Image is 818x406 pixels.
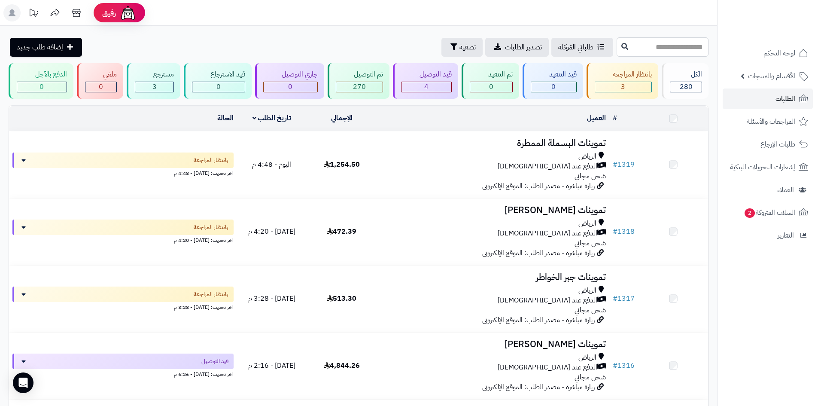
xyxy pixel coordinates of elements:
a: قيد التوصيل 4 [391,63,460,99]
a: الطلبات [723,89,813,109]
a: #1317 [613,293,635,304]
span: الطلبات [775,93,795,105]
span: زيارة مباشرة - مصدر الطلب: الموقع الإلكتروني [482,382,595,392]
a: إضافة طلب جديد [10,38,82,57]
a: قيد الاسترجاع 0 [182,63,253,99]
span: [DATE] - 4:20 م [248,226,295,237]
span: بانتظار المراجعة [194,156,228,165]
div: تم التوصيل [336,70,383,79]
a: العملاء [723,180,813,200]
h3: تموينات [PERSON_NAME] [380,339,606,349]
a: ملغي 0 [75,63,125,99]
span: الأقسام والمنتجات [748,70,795,82]
span: بانتظار المراجعة [194,290,228,299]
a: طلبات الإرجاع [723,134,813,155]
div: اخر تحديث: [DATE] - 4:20 م [12,235,234,244]
div: الدفع بالآجل [17,70,67,79]
span: الدفع عند [DEMOGRAPHIC_DATA] [498,363,597,372]
span: زيارة مباشرة - مصدر الطلب: الموقع الإلكتروني [482,315,595,325]
div: 3 [595,82,652,92]
span: الدفع عند [DEMOGRAPHIC_DATA] [498,229,597,238]
span: بانتظار المراجعة [194,223,228,232]
a: مسترجع 3 [125,63,182,99]
span: زيارة مباشرة - مصدر الطلب: الموقع الإلكتروني [482,248,595,258]
span: # [613,226,617,237]
span: 0 [40,82,44,92]
a: لوحة التحكم [723,43,813,64]
span: تصفية [459,42,476,52]
a: الحالة [217,113,234,123]
a: تحديثات المنصة [23,4,44,24]
a: تصدير الطلبات [485,38,549,57]
span: الرياض [578,353,596,363]
a: # [613,113,617,123]
span: شحن مجاني [575,171,606,181]
span: 472.39 [327,226,356,237]
span: 513.30 [327,293,356,304]
a: تاريخ الطلب [252,113,292,123]
span: زيارة مباشرة - مصدر الطلب: الموقع الإلكتروني [482,181,595,191]
span: 1,254.50 [324,159,360,170]
span: 0 [216,82,221,92]
a: التقارير [723,225,813,246]
div: الكل [670,70,702,79]
div: قيد الاسترجاع [192,70,245,79]
span: العملاء [777,184,794,196]
span: إضافة طلب جديد [17,42,63,52]
button: تصفية [441,38,483,57]
img: logo-2.png [760,24,810,42]
span: الدفع عند [DEMOGRAPHIC_DATA] [498,162,597,171]
span: لوحة التحكم [763,47,795,59]
div: اخر تحديث: [DATE] - 4:48 م [12,168,234,177]
span: 270 [353,82,366,92]
h3: تموينات [PERSON_NAME] [380,205,606,215]
span: إشعارات التحويلات البنكية [730,161,795,173]
div: قيد التوصيل [401,70,452,79]
div: اخر تحديث: [DATE] - 3:28 م [12,302,234,311]
a: قيد التنفيذ 0 [521,63,585,99]
span: التقارير [778,229,794,241]
span: 3 [621,82,625,92]
span: 2 [745,208,755,218]
a: السلات المتروكة2 [723,202,813,223]
span: الرياض [578,152,596,162]
span: السلات المتروكة [744,207,795,219]
a: إشعارات التحويلات البنكية [723,157,813,177]
a: المراجعات والأسئلة [723,111,813,132]
span: 0 [489,82,493,92]
div: تم التنفيذ [470,70,513,79]
span: طلباتي المُوكلة [558,42,593,52]
div: جاري التوصيل [263,70,318,79]
a: الدفع بالآجل 0 [7,63,75,99]
a: #1318 [613,226,635,237]
div: 0 [531,82,576,92]
div: ملغي [85,70,117,79]
div: بانتظار المراجعة [595,70,652,79]
span: 280 [680,82,693,92]
span: # [613,360,617,371]
a: تم التنفيذ 0 [460,63,521,99]
span: # [613,159,617,170]
a: #1316 [613,360,635,371]
div: 4 [401,82,451,92]
span: شحن مجاني [575,305,606,315]
span: الرياض [578,286,596,296]
div: 0 [17,82,67,92]
a: الكل280 [660,63,710,99]
span: قيد التوصيل [201,357,228,366]
span: المراجعات والأسئلة [747,116,795,128]
span: [DATE] - 3:28 م [248,293,295,304]
div: 270 [336,82,383,92]
span: 0 [99,82,103,92]
span: 0 [288,82,292,92]
a: طلباتي المُوكلة [551,38,613,57]
div: Open Intercom Messenger [13,372,33,393]
span: الدفع عند [DEMOGRAPHIC_DATA] [498,296,597,305]
div: 0 [264,82,317,92]
span: 0 [551,82,556,92]
span: 3 [152,82,157,92]
div: 0 [470,82,512,92]
a: بانتظار المراجعة 3 [585,63,660,99]
div: مسترجع [135,70,174,79]
span: الرياض [578,219,596,229]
